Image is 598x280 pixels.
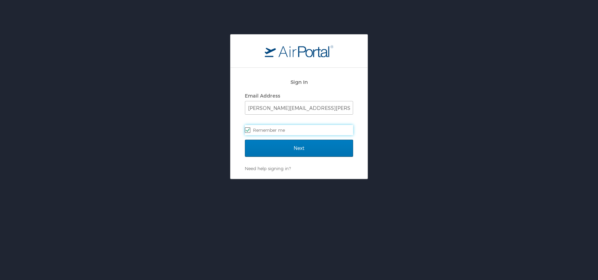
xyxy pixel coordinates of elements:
[245,125,353,135] label: Remember me
[245,78,353,86] h2: Sign In
[245,166,291,171] a: Need help signing in?
[245,93,280,99] label: Email Address
[245,140,353,157] input: Next
[265,45,333,57] img: logo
